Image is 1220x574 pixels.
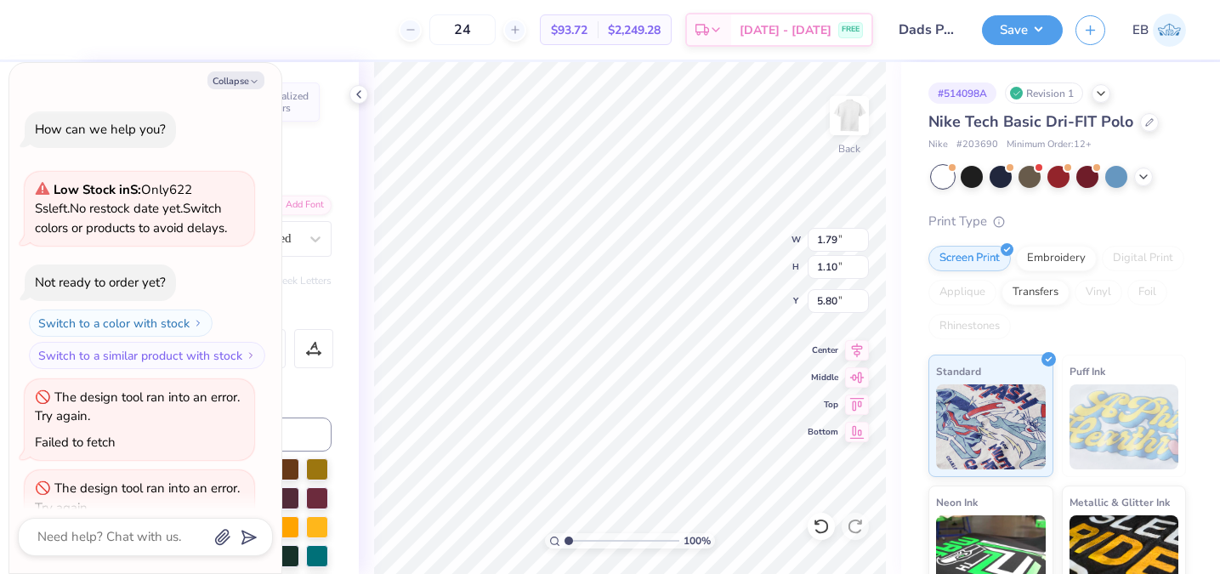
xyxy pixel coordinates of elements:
div: How can we help you? [35,121,166,138]
div: Digital Print [1102,246,1184,271]
span: Nike Tech Basic Dri-FIT Polo [928,111,1133,132]
img: Puff Ink [1070,384,1179,469]
button: Switch to a similar product with stock [29,342,265,369]
div: Failed to fetch [35,434,116,451]
span: Neon Ink [936,493,978,511]
span: Puff Ink [1070,362,1105,380]
div: Screen Print [928,246,1011,271]
span: EB [1132,20,1149,40]
span: Top [808,399,838,411]
span: # 203690 [956,138,998,152]
div: Add Font [264,196,332,215]
div: Revision 1 [1005,82,1083,104]
strong: Low Stock in S : [54,181,141,198]
a: EB [1132,14,1186,47]
span: FREE [842,24,860,36]
div: The design tool ran into an error. Try again. [35,389,240,425]
span: 100 % [684,533,711,548]
div: Rhinestones [928,314,1011,339]
img: Switch to a color with stock [193,318,203,328]
span: Bottom [808,426,838,438]
div: The design tool ran into an error. Try again. [35,480,240,516]
span: $2,249.28 [608,21,661,39]
button: Save [982,15,1063,45]
span: Minimum Order: 12 + [1007,138,1092,152]
span: Center [808,344,838,356]
span: Only 622 Ss left. Switch colors or products to avoid delays. [35,181,227,236]
div: Vinyl [1075,280,1122,305]
img: Emma Burke [1153,14,1186,47]
div: Embroidery [1016,246,1097,271]
input: Untitled Design [886,13,969,47]
span: Middle [808,372,838,384]
button: Collapse [207,71,264,89]
span: Nike [928,138,948,152]
span: [DATE] - [DATE] [740,21,831,39]
span: Standard [936,362,981,380]
button: Switch to a color with stock [29,310,213,337]
span: $93.72 [551,21,587,39]
img: Back [832,99,866,133]
div: Print Type [928,212,1186,231]
span: No restock date yet. [70,200,183,217]
div: Not ready to order yet? [35,274,166,291]
div: Back [838,141,860,156]
div: Foil [1127,280,1167,305]
img: Switch to a similar product with stock [246,350,256,361]
div: Transfers [1002,280,1070,305]
span: Metallic & Glitter Ink [1070,493,1170,511]
div: # 514098A [928,82,996,104]
img: Standard [936,384,1046,469]
div: Applique [928,280,996,305]
input: – – [429,14,496,45]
